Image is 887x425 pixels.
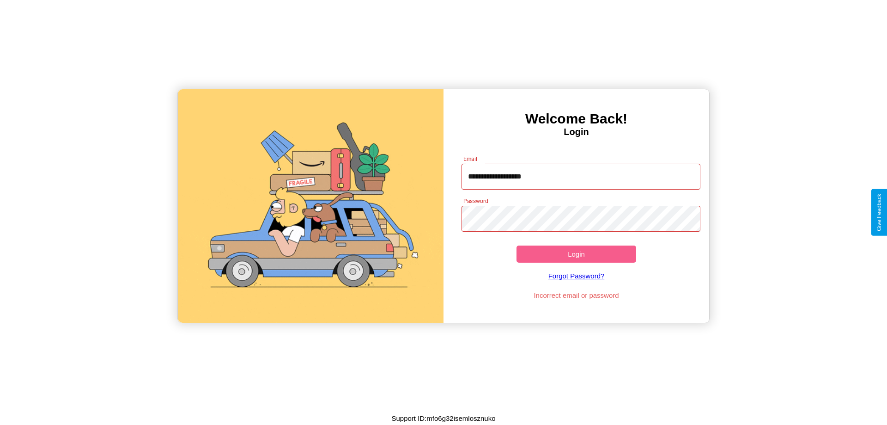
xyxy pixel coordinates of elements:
[443,111,709,127] h3: Welcome Back!
[178,89,443,323] img: gif
[463,197,488,205] label: Password
[463,155,478,163] label: Email
[457,263,696,289] a: Forgot Password?
[391,412,495,425] p: Support ID: mfo6g32isemlosznuko
[457,289,696,302] p: Incorrect email or password
[516,246,636,263] button: Login
[443,127,709,137] h4: Login
[876,194,882,231] div: Give Feedback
